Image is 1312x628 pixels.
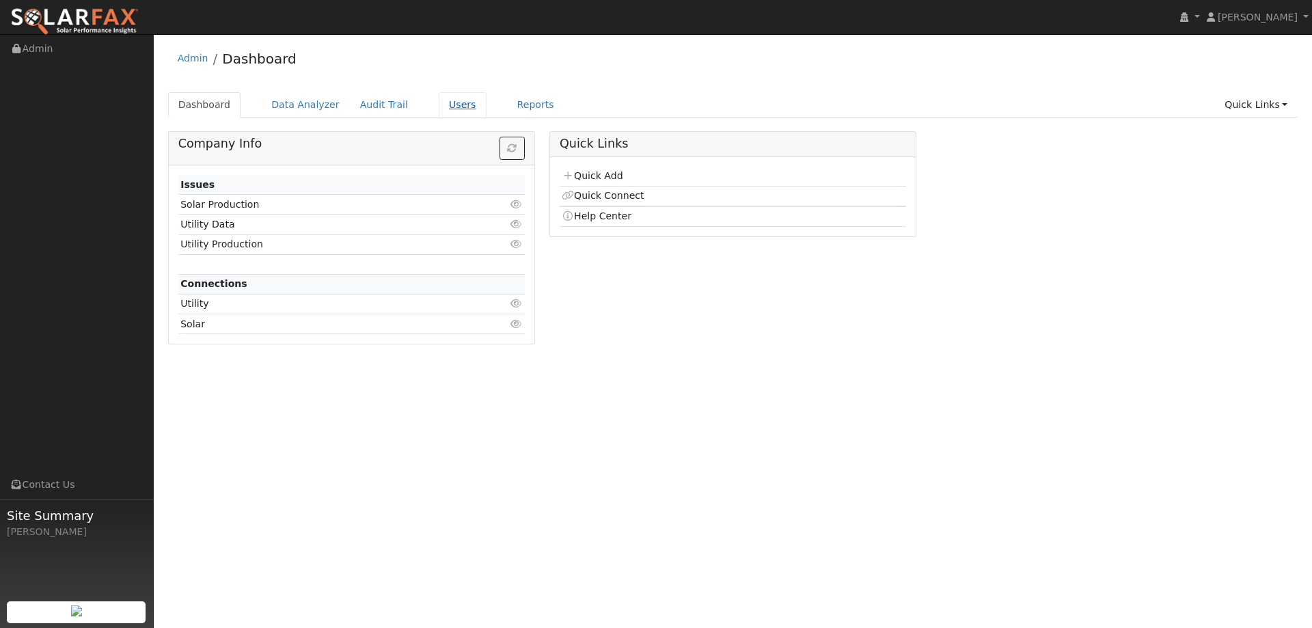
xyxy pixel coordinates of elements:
div: [PERSON_NAME] [7,525,146,539]
img: retrieve [71,605,82,616]
a: Data Analyzer [261,92,350,118]
strong: Connections [180,278,247,289]
a: Quick Add [562,170,623,181]
a: Quick Connect [562,190,644,201]
i: Click to view [510,239,523,249]
i: Click to view [510,299,523,308]
h5: Quick Links [560,137,906,151]
i: Click to view [510,200,523,209]
td: Utility Production [178,234,469,254]
span: Site Summary [7,506,146,525]
a: Dashboard [222,51,297,67]
a: Reports [507,92,564,118]
i: Click to view [510,319,523,329]
img: SolarFax [10,8,139,36]
a: Users [439,92,487,118]
a: Help Center [562,210,631,221]
i: Click to view [510,219,523,229]
span: [PERSON_NAME] [1218,12,1298,23]
td: Solar Production [178,195,469,215]
a: Quick Links [1214,92,1298,118]
a: Audit Trail [350,92,418,118]
td: Utility Data [178,215,469,234]
td: Utility [178,294,469,314]
h5: Company Info [178,137,525,151]
td: Solar [178,314,469,334]
a: Dashboard [168,92,241,118]
a: Admin [178,53,208,64]
strong: Issues [180,179,215,190]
